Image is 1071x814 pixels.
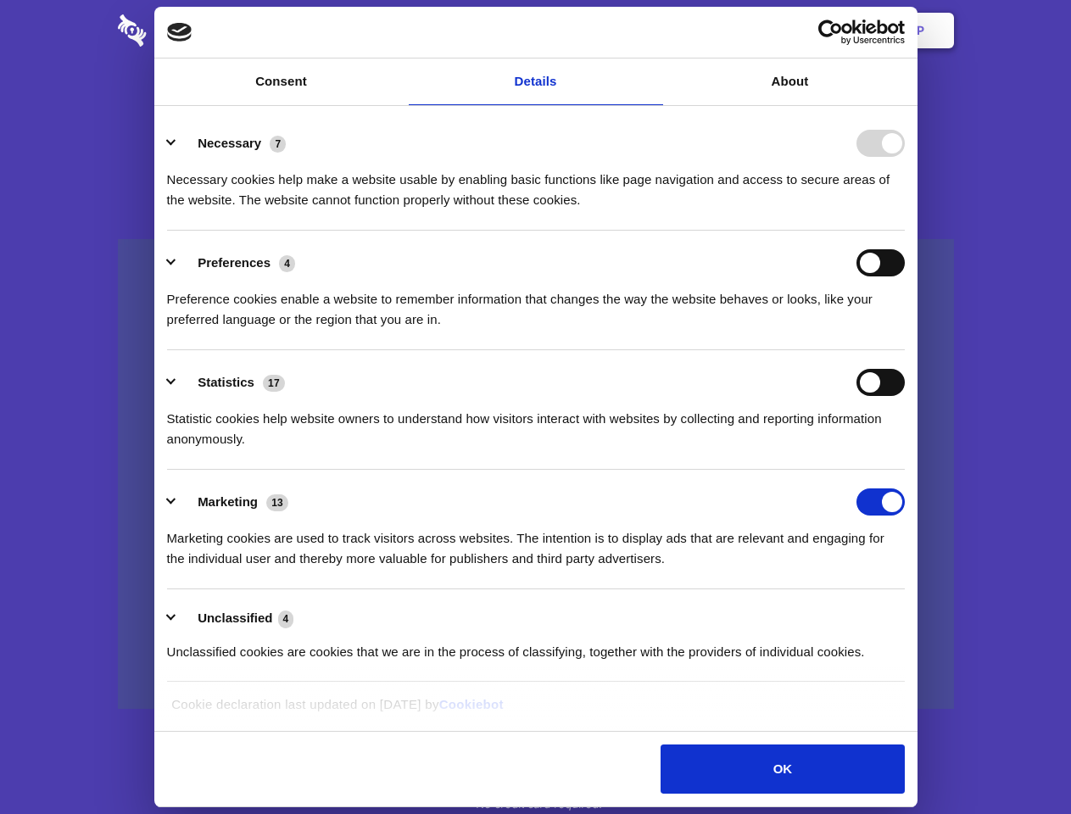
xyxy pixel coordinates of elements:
a: About [663,59,918,105]
button: Unclassified (4) [167,608,304,629]
button: Statistics (17) [167,369,296,396]
a: Details [409,59,663,105]
a: Wistia video thumbnail [118,239,954,710]
a: Consent [154,59,409,105]
button: Necessary (7) [167,130,297,157]
div: Statistic cookies help website owners to understand how visitors interact with websites by collec... [167,396,905,449]
a: Usercentrics Cookiebot - opens in a new window [756,20,905,45]
label: Necessary [198,136,261,150]
label: Marketing [198,494,258,509]
span: 4 [278,610,294,627]
div: Necessary cookies help make a website usable by enabling basic functions like page navigation and... [167,157,905,210]
span: 4 [279,255,295,272]
button: Preferences (4) [167,249,306,276]
button: OK [661,744,904,794]
label: Preferences [198,255,271,270]
label: Statistics [198,375,254,389]
a: Contact [688,4,766,57]
div: Cookie declaration last updated on [DATE] by [159,694,912,728]
a: Login [769,4,843,57]
img: logo [167,23,192,42]
div: Unclassified cookies are cookies that we are in the process of classifying, together with the pro... [167,629,905,662]
button: Marketing (13) [167,488,299,516]
div: Preference cookies enable a website to remember information that changes the way the website beha... [167,276,905,330]
span: 7 [270,136,286,153]
a: Pricing [498,4,572,57]
div: Marketing cookies are used to track visitors across websites. The intention is to display ads tha... [167,516,905,569]
span: 13 [266,494,288,511]
span: 17 [263,375,285,392]
h1: Eliminate Slack Data Loss. [118,76,954,137]
iframe: Drift Widget Chat Controller [986,729,1051,794]
img: logo-wordmark-white-trans-d4663122ce5f474addd5e946df7df03e33cb6a1c49d2221995e7729f52c070b2.svg [118,14,263,47]
h4: Auto-redaction of sensitive data, encrypted data sharing and self-destructing private chats. Shar... [118,154,954,210]
a: Cookiebot [439,697,504,711]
